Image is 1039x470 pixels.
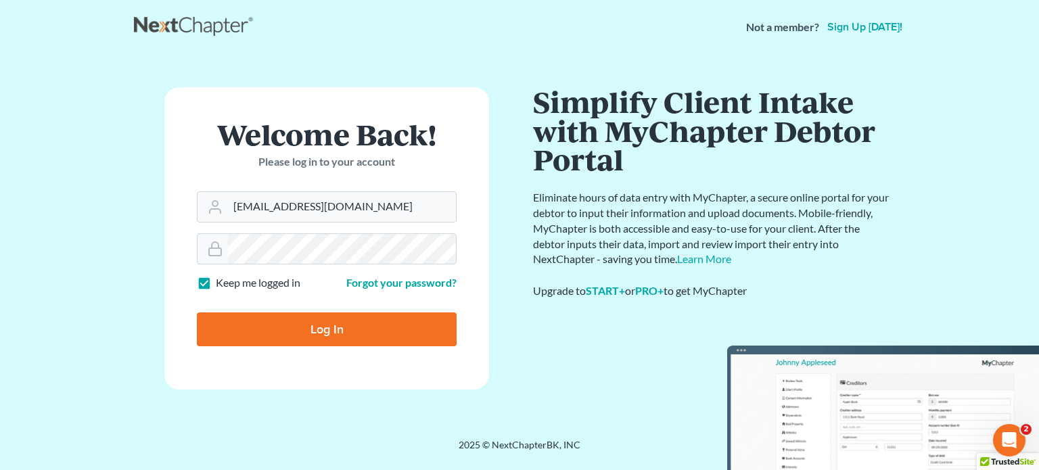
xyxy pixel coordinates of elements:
[228,192,456,222] input: Email Address
[746,20,819,35] strong: Not a member?
[346,276,457,289] a: Forgot your password?
[586,284,625,297] a: START+
[533,190,892,267] p: Eliminate hours of data entry with MyChapter, a secure online portal for your debtor to input the...
[533,283,892,299] div: Upgrade to or to get MyChapter
[216,275,300,291] label: Keep me logged in
[993,424,1025,456] iframe: Intercom live chat
[197,154,457,170] p: Please log in to your account
[533,87,892,174] h1: Simplify Client Intake with MyChapter Debtor Portal
[825,22,905,32] a: Sign up [DATE]!
[677,252,731,265] a: Learn More
[134,438,905,463] div: 2025 © NextChapterBK, INC
[197,312,457,346] input: Log In
[1021,424,1032,435] span: 2
[635,284,664,297] a: PRO+
[197,120,457,149] h1: Welcome Back!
